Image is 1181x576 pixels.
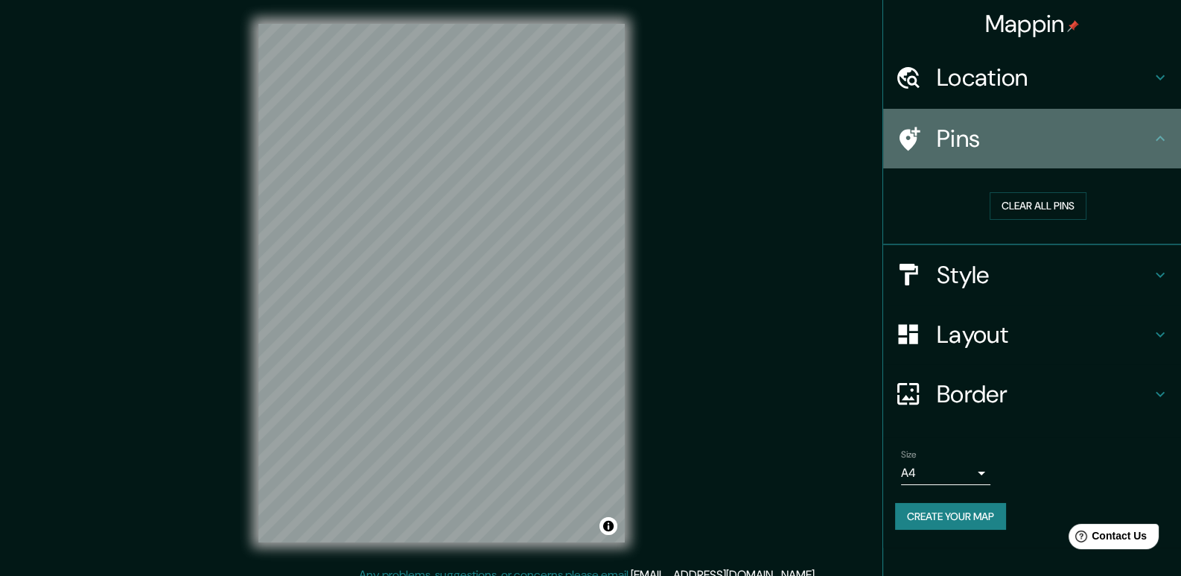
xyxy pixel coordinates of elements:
div: A4 [901,461,990,485]
img: pin-icon.png [1067,20,1079,32]
iframe: Help widget launcher [1048,518,1165,560]
canvas: Map [258,24,625,542]
h4: Location [937,63,1151,92]
label: Size [901,448,917,461]
div: Border [883,364,1181,424]
button: Create your map [895,503,1006,531]
h4: Border [937,379,1151,409]
div: Pins [883,109,1181,168]
h4: Pins [937,124,1151,154]
button: Clear all pins [990,192,1086,220]
button: Toggle attribution [599,517,617,535]
h4: Layout [937,320,1151,349]
div: Style [883,245,1181,305]
div: Layout [883,305,1181,364]
h4: Style [937,260,1151,290]
h4: Mappin [985,9,1080,39]
div: Location [883,48,1181,107]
